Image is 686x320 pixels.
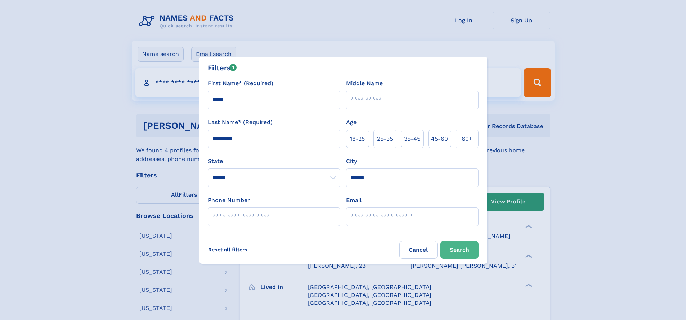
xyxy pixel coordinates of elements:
[350,135,365,143] span: 18‑25
[462,135,472,143] span: 60+
[208,118,273,127] label: Last Name* (Required)
[208,196,250,205] label: Phone Number
[404,135,420,143] span: 35‑45
[440,241,479,259] button: Search
[208,62,237,73] div: Filters
[203,241,252,258] label: Reset all filters
[346,79,383,88] label: Middle Name
[208,79,273,88] label: First Name* (Required)
[346,118,357,127] label: Age
[346,196,362,205] label: Email
[399,241,438,259] label: Cancel
[431,135,448,143] span: 45‑60
[208,157,340,166] label: State
[346,157,357,166] label: City
[377,135,393,143] span: 25‑35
